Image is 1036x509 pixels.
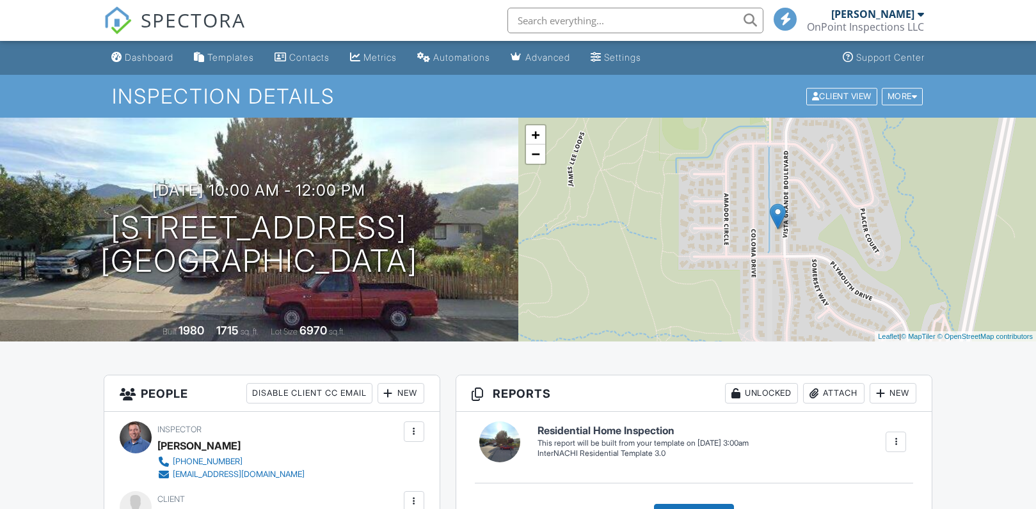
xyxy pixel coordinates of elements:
a: Client View [805,91,881,100]
div: Settings [604,52,641,63]
a: © OpenStreetMap contributors [937,333,1033,340]
div: 1980 [179,324,204,337]
div: Templates [207,52,254,63]
div: Support Center [856,52,925,63]
span: sq. ft. [241,327,259,336]
img: The Best Home Inspection Software - Spectora [104,6,132,35]
a: Settings [586,46,646,70]
div: New [378,383,424,403]
div: [PHONE_NUMBER] [173,457,243,467]
h6: Residential Home Inspection [538,425,749,437]
a: Templates [189,46,259,70]
div: Dashboard [125,52,173,63]
h3: People [104,375,440,412]
div: Automations [433,52,490,63]
span: Built [163,327,177,336]
div: Attach [803,383,865,403]
h3: [DATE] 10:00 am - 12:00 pm [152,182,365,199]
span: Inspector [157,425,202,434]
div: OnPoint Inspections LLC [807,20,924,33]
div: Advanced [525,52,570,63]
span: Lot Size [271,327,298,336]
h1: Inspection Details [112,85,925,107]
div: Client View [806,88,877,105]
a: Zoom out [526,145,545,164]
a: Support Center [838,46,930,70]
h3: Reports [456,375,932,412]
a: [PHONE_NUMBER] [157,455,305,468]
span: SPECTORA [141,6,246,33]
a: Advanced [506,46,575,70]
div: [EMAIL_ADDRESS][DOMAIN_NAME] [173,469,305,480]
a: Zoom in [526,125,545,145]
a: Automations (Basic) [412,46,495,70]
div: 1715 [216,324,239,337]
a: Contacts [269,46,335,70]
div: New [870,383,916,403]
div: Unlocked [725,383,798,403]
a: Metrics [345,46,402,70]
div: Metrics [363,52,397,63]
div: | [875,331,1036,342]
a: Leaflet [878,333,899,340]
div: More [882,88,923,105]
a: SPECTORA [104,17,246,44]
div: This report will be built from your template on [DATE] 3:00am [538,438,749,448]
div: [PERSON_NAME] [157,436,241,455]
div: Contacts [289,52,330,63]
input: Search everything... [507,8,763,33]
a: © MapTiler [901,333,936,340]
h1: [STREET_ADDRESS] [GEOGRAPHIC_DATA] [100,211,418,279]
div: InterNACHI Residential Template 3.0 [538,448,749,459]
a: [EMAIL_ADDRESS][DOMAIN_NAME] [157,468,305,481]
a: Dashboard [106,46,179,70]
span: Client [157,494,185,504]
span: sq.ft. [329,327,345,336]
div: 6970 [299,324,327,337]
div: [PERSON_NAME] [831,8,914,20]
div: Disable Client CC Email [246,383,372,403]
